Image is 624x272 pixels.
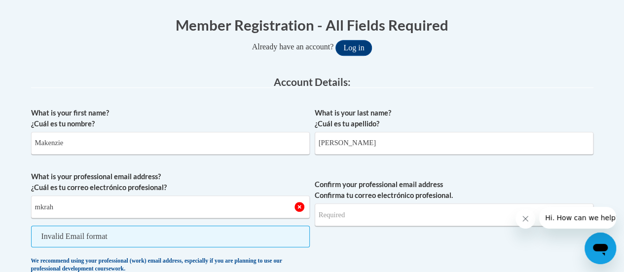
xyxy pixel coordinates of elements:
label: What is your first name? ¿Cuál es tu nombre? [31,108,310,129]
iframe: Message from company [539,207,616,229]
h1: Member Registration - All Fields Required [31,15,593,35]
iframe: Close message [515,209,535,229]
span: Already have an account? [252,42,334,51]
input: Metadata input [31,132,310,155]
label: What is your professional email address? ¿Cuál es tu correo electrónico profesional? [31,171,310,193]
input: Metadata input [31,195,310,218]
span: Hi. How can we help? [6,7,80,15]
button: Log in [335,40,372,56]
span: Invalid Email format [31,226,310,247]
iframe: Button to launch messaging window [585,233,616,264]
label: Confirm your professional email address Confirma tu correo electrónico profesional. [315,179,593,201]
label: What is your last name? ¿Cuál es tu apellido? [315,108,593,129]
span: Account Details: [274,76,351,88]
input: Required [315,203,593,226]
input: Metadata input [315,132,593,155]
